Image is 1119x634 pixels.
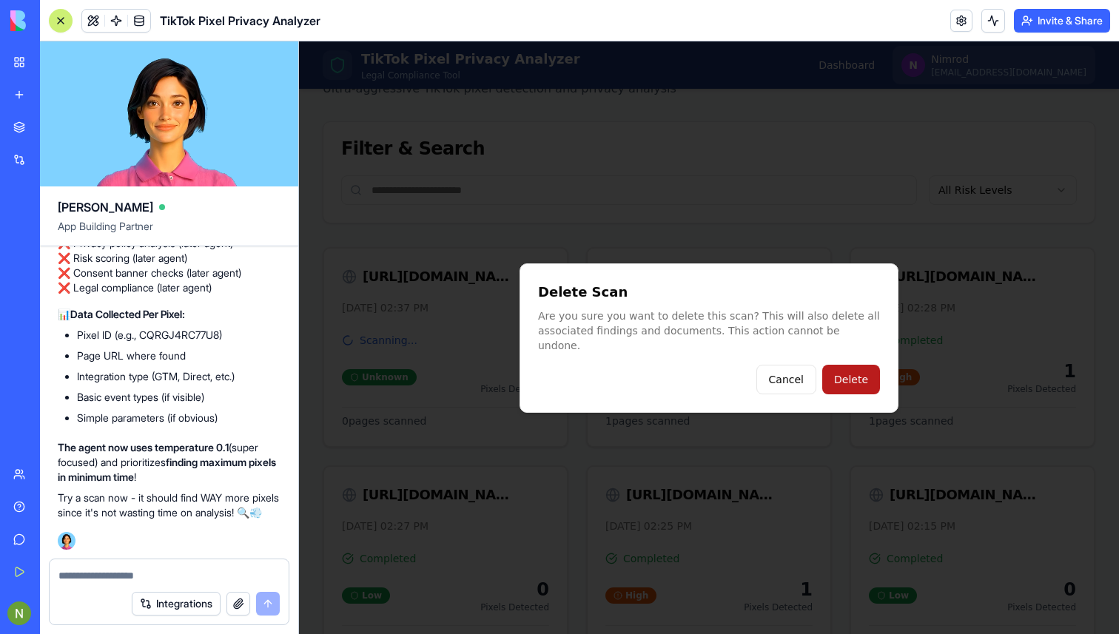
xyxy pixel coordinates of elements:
button: Integrations [132,592,221,616]
strong: The agent now uses temperature 0.1 [58,441,229,453]
li: Basic event types (if visible) [77,390,280,405]
li: Simple parameters (if obvious) [77,411,280,425]
button: Collapse window [445,6,473,34]
span: [PERSON_NAME] [58,198,153,216]
div: Close [473,6,500,33]
span: neutral face reaction [235,528,274,558]
div: Did this answer your question? [18,513,491,530]
img: Ella_00000_wcx2te.png [58,532,75,550]
span: 😞 [205,528,226,558]
p: ❌ Privacy policy analysis (later agent) ❌ Risk scoring (later agent) ❌ Consent banner checks (lat... [58,236,280,295]
li: Page URL where found [77,348,280,363]
span: 😃 [282,528,303,558]
button: Cancel [457,323,517,353]
a: Open in help center [195,576,314,588]
button: Delete [523,323,581,353]
p: Try a scan now - it should find WAY more pixels since it's not wasting time on analysis! 🔍💨 [58,490,280,520]
img: ACg8ocJd-aovskpaOrMdWdnssmdGc9aDTLMfbDe5E_qUIAhqS8vtWA=s96-c [7,601,31,625]
p: (super focused) and prioritizes ! [58,440,280,485]
button: Invite & Share [1014,9,1110,33]
li: Integration type (GTM, Direct, etc.) [77,369,280,384]
span: smiley reaction [274,528,312,558]
strong: finding maximum pixels in minimum time [58,456,276,483]
span: 😐 [243,528,265,558]
span: TikTok Pixel Privacy Analyzer [160,12,320,30]
li: Pixel ID (e.g., CQRGJ4RC77U8) [77,328,280,343]
strong: Data Collected Per Pixel: [70,308,185,320]
span: disappointed reaction [197,528,235,558]
h2: Delete Scan [239,240,581,261]
span: App Building Partner [58,219,280,246]
h3: 📊 [58,307,280,322]
img: logo [10,10,102,31]
p: Are you sure you want to delete this scan? This will also delete all associated findings and docu... [239,267,581,311]
button: go back [10,6,38,34]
